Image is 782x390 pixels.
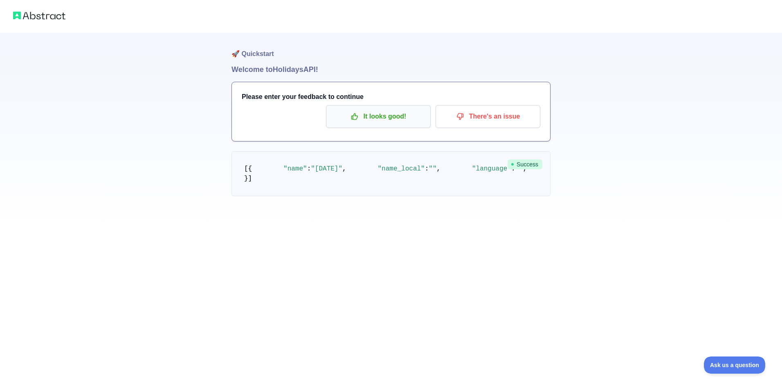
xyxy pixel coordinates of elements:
span: , [437,165,441,173]
span: Success [508,159,542,169]
span: : [425,165,429,173]
button: There's an issue [436,105,540,128]
h1: Welcome to Holidays API! [231,64,551,75]
span: "language" [472,165,511,173]
span: "name_local" [378,165,425,173]
p: There's an issue [442,110,534,123]
span: "" [429,165,436,173]
span: "[DATE]" [311,165,342,173]
p: It looks good! [332,110,425,123]
span: "name" [283,165,307,173]
img: Abstract logo [13,10,65,21]
iframe: Toggle Customer Support [704,356,766,374]
h1: 🚀 Quickstart [231,33,551,64]
h3: Please enter your feedback to continue [242,92,540,102]
span: : [307,165,311,173]
button: It looks good! [326,105,431,128]
span: , [342,165,346,173]
span: [ [244,165,248,173]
